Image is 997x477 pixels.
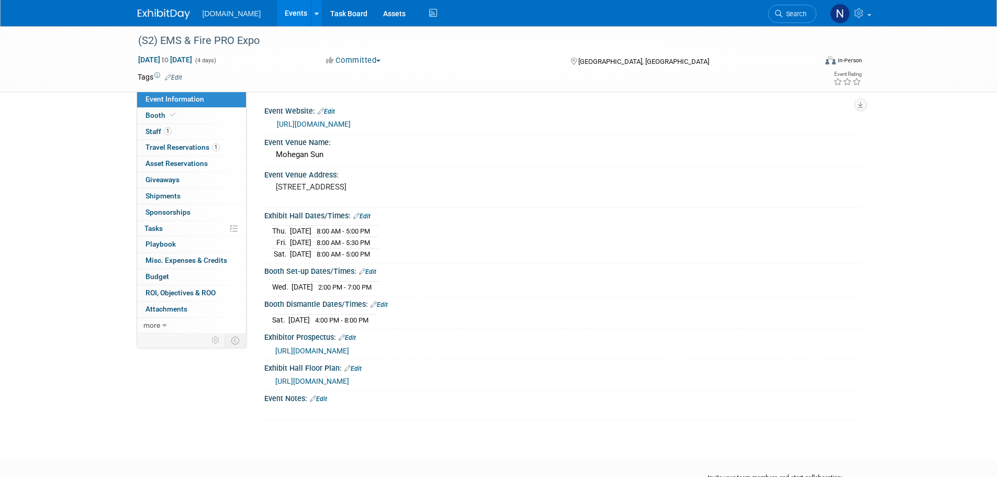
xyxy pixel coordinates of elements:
[275,347,349,355] a: [URL][DOMAIN_NAME]
[290,226,311,237] td: [DATE]
[145,272,169,281] span: Budget
[288,314,310,325] td: [DATE]
[272,281,292,292] td: Wed.
[292,281,313,292] td: [DATE]
[782,10,806,18] span: Search
[290,237,311,249] td: [DATE]
[143,321,160,329] span: more
[264,360,860,374] div: Exhibit Hall Floor Plan:
[318,108,335,115] a: Edit
[135,31,801,50] div: (S2) EMS & Fire PRO Expo
[317,250,370,258] span: 8:00 AM - 5:00 PM
[145,305,187,313] span: Attachments
[137,221,246,237] a: Tasks
[310,395,327,403] a: Edit
[138,72,182,82] td: Tags
[137,188,246,204] a: Shipments
[137,140,246,156] a: Travel Reservations1
[145,95,204,103] span: Event Information
[160,56,170,64] span: to
[212,143,220,151] span: 1
[170,112,175,118] i: Booth reservation complete
[353,213,371,220] a: Edit
[145,175,180,184] span: Giveaways
[145,240,176,248] span: Playbook
[203,9,261,18] span: [DOMAIN_NAME]
[145,143,220,151] span: Travel Reservations
[272,226,290,237] td: Thu.
[138,55,193,64] span: [DATE] [DATE]
[145,111,177,119] span: Booth
[145,192,181,200] span: Shipments
[272,248,290,259] td: Sat.
[833,72,861,77] div: Event Rating
[165,74,182,81] a: Edit
[207,334,225,347] td: Personalize Event Tab Strip
[578,58,709,65] span: [GEOGRAPHIC_DATA], [GEOGRAPHIC_DATA]
[317,227,370,235] span: 8:00 AM - 5:00 PM
[137,205,246,220] a: Sponsorships
[825,56,836,64] img: Format-Inperson.png
[830,4,850,24] img: Nicholas Fischer
[137,108,246,124] a: Booth
[164,127,172,135] span: 1
[264,167,860,180] div: Event Venue Address:
[277,120,351,128] a: [URL][DOMAIN_NAME]
[290,248,311,259] td: [DATE]
[264,135,860,148] div: Event Venue Name:
[137,172,246,188] a: Giveaways
[371,301,388,308] a: Edit
[264,296,860,310] div: Booth Dismantle Dates/Times:
[145,208,191,216] span: Sponsorships
[264,329,860,343] div: Exhibitor Prospectus:
[315,316,368,324] span: 4:00 PM - 8:00 PM
[339,334,356,341] a: Edit
[272,314,288,325] td: Sat.
[318,283,372,291] span: 2:00 PM - 7:00 PM
[137,285,246,301] a: ROI, Objectives & ROO
[145,256,227,264] span: Misc. Expenses & Credits
[275,377,349,385] a: [URL][DOMAIN_NAME]
[138,9,190,19] img: ExhibitDay
[272,237,290,249] td: Fri.
[137,269,246,285] a: Budget
[137,237,246,252] a: Playbook
[137,318,246,334] a: more
[755,54,862,70] div: Event Format
[317,239,370,247] span: 8:00 AM - 5:30 PM
[359,268,376,275] a: Edit
[264,263,860,277] div: Booth Set-up Dates/Times:
[225,334,246,347] td: Toggle Event Tabs
[768,5,816,23] a: Search
[137,124,246,140] a: Staff1
[344,365,362,372] a: Edit
[137,302,246,317] a: Attachments
[194,57,216,64] span: (4 days)
[145,289,216,297] span: ROI, Objectives & ROO
[145,127,172,136] span: Staff
[837,57,862,64] div: In-Person
[137,253,246,269] a: Misc. Expenses & Credits
[137,92,246,107] a: Event Information
[264,103,860,117] div: Event Website:
[137,156,246,172] a: Asset Reservations
[144,224,163,232] span: Tasks
[272,147,852,163] div: Mohegan Sun
[276,182,501,192] pre: [STREET_ADDRESS]
[145,159,208,168] span: Asset Reservations
[264,208,860,221] div: Exhibit Hall Dates/Times:
[322,55,385,66] button: Committed
[264,391,860,404] div: Event Notes:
